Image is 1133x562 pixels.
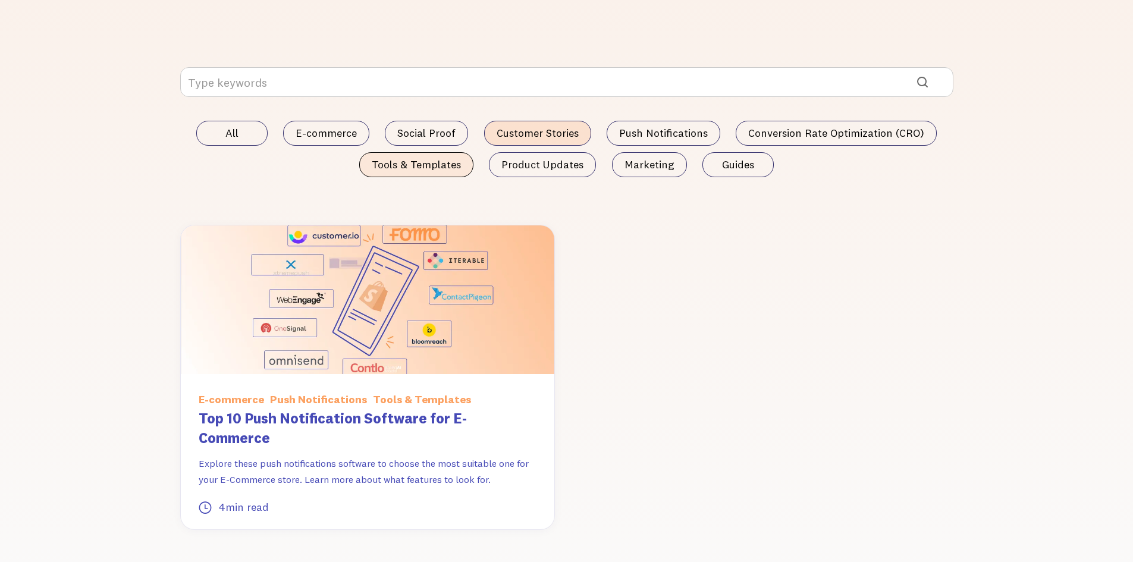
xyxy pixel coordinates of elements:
img: Top 10 Push Notification Software for E-Commerce [181,225,554,374]
span: All [225,127,238,139]
div: Push Notifications [270,391,367,409]
a: Top 10 Push Notification Software for E-CommerceExplore these push notifications software to choo... [199,409,536,511]
span: Conversion Rate Optimization (CRO) [748,127,924,139]
div: 4 [219,499,225,516]
span: Guides [722,159,754,171]
div: E-commerce [199,391,264,409]
span: Customer Stories [497,127,579,139]
span: Social Proof [397,127,456,139]
span: Push Notifications [619,127,708,139]
div: min read [225,499,269,516]
div: Tools & Templates [373,391,471,409]
span: E-commerce [296,127,357,139]
h3: Top 10 Push Notification Software for E-Commerce [199,409,536,448]
div:  [199,499,212,516]
span: Tools & Templates [372,159,461,171]
span: Product Updates [501,159,583,171]
input: Type keywords [180,67,953,97]
span: Marketing [624,159,674,171]
form: Email Form [180,67,953,216]
p: Explore these push notifications software to choose the most suitable one for your E-Commerce sto... [199,456,536,487]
